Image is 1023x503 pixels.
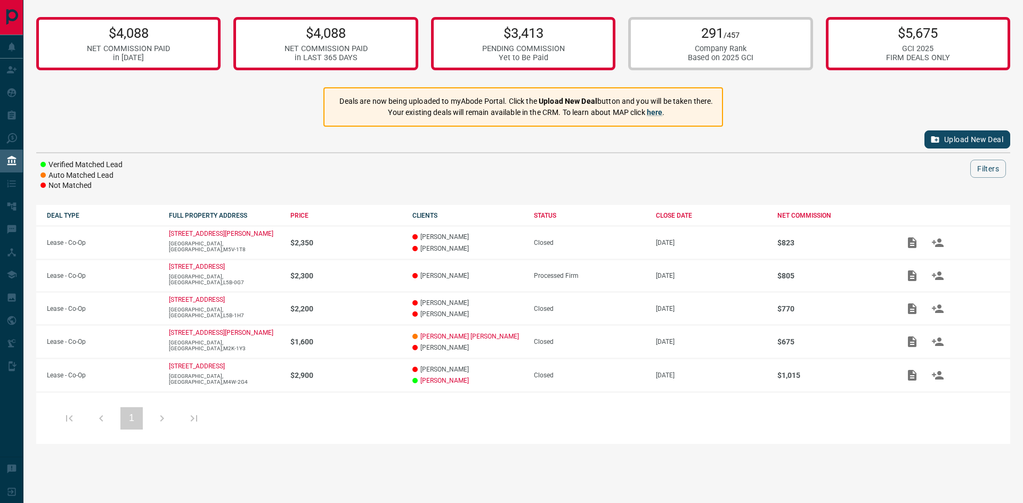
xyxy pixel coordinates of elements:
p: $805 [777,271,889,280]
span: Add / View Documents [899,271,925,279]
p: $675 [777,337,889,346]
p: Lease - Co-Op [47,305,158,312]
p: [DATE] [656,338,767,345]
div: FIRM DEALS ONLY [886,53,950,62]
p: [GEOGRAPHIC_DATA],[GEOGRAPHIC_DATA],M2K-1Y3 [169,340,280,351]
a: [STREET_ADDRESS][PERSON_NAME] [169,329,273,336]
span: /457 [724,31,740,40]
p: $1,600 [290,337,402,346]
span: Add / View Documents [899,238,925,246]
p: [PERSON_NAME] [412,245,524,252]
p: [DATE] [656,305,767,312]
p: [PERSON_NAME] [412,299,524,307]
span: Match Clients [925,337,951,345]
p: [PERSON_NAME] [412,344,524,351]
p: $2,300 [290,271,402,280]
li: Verified Matched Lead [40,160,123,170]
p: Deals are now being uploaded to myAbode Portal. Click the button and you will be taken there. [339,96,713,107]
p: [PERSON_NAME] [412,366,524,373]
div: PRICE [290,212,402,219]
p: $2,350 [290,238,402,247]
div: Yet to Be Paid [482,53,565,62]
div: Processed Firm [534,272,645,279]
a: here [647,108,663,117]
a: [STREET_ADDRESS][PERSON_NAME] [169,230,273,237]
div: in LAST 365 DAYS [285,53,368,62]
p: [GEOGRAPHIC_DATA],[GEOGRAPHIC_DATA],L5B-0G7 [169,274,280,285]
div: FULL PROPERTY ADDRESS [169,212,280,219]
p: $2,900 [290,371,402,380]
div: Based on 2025 GCI [688,53,753,62]
a: [STREET_ADDRESS] [169,296,225,303]
div: Closed [534,239,645,246]
button: Upload New Deal [924,130,1010,149]
p: [DATE] [656,372,767,379]
span: Match Clients [925,238,951,246]
div: CLIENTS [412,212,524,219]
p: $4,088 [285,25,368,41]
p: [GEOGRAPHIC_DATA],[GEOGRAPHIC_DATA],M5V-1T8 [169,241,280,252]
p: [DATE] [656,272,767,279]
p: [PERSON_NAME] [412,233,524,241]
div: PENDING COMMISSION [482,44,565,53]
p: Lease - Co-Op [47,272,158,279]
p: Your existing deals will remain available in the CRM. To learn about MAP click . [339,107,713,118]
span: Match Clients [925,371,951,378]
p: $4,088 [87,25,170,41]
span: Add / View Documents [899,304,925,312]
p: $823 [777,238,889,247]
p: Lease - Co-Op [47,338,158,345]
p: Lease - Co-Op [47,372,158,379]
div: Company Rank [688,44,753,53]
a: [PERSON_NAME] [PERSON_NAME] [420,333,519,340]
div: in [DATE] [87,53,170,62]
p: [GEOGRAPHIC_DATA],[GEOGRAPHIC_DATA],M4W-2G4 [169,373,280,385]
a: [STREET_ADDRESS] [169,263,225,270]
p: $770 [777,304,889,313]
span: Add / View Documents [899,371,925,378]
button: 1 [120,407,143,430]
li: Not Matched [40,180,123,191]
div: DEAL TYPE [47,212,158,219]
div: CLOSE DATE [656,212,767,219]
div: Closed [534,372,645,379]
span: Match Clients [925,271,951,279]
div: Closed [534,338,645,345]
strong: Upload New Deal [539,97,597,105]
a: [STREET_ADDRESS] [169,362,225,370]
p: $2,200 [290,304,402,313]
p: $3,413 [482,25,565,41]
div: GCI 2025 [886,44,950,53]
p: $1,015 [777,371,889,380]
span: Match Clients [925,304,951,312]
div: NET COMMISSION [777,212,889,219]
div: STATUS [534,212,645,219]
div: NET COMMISSION PAID [285,44,368,53]
p: $5,675 [886,25,950,41]
p: [DATE] [656,239,767,246]
p: Lease - Co-Op [47,239,158,246]
span: Add / View Documents [899,337,925,345]
p: [GEOGRAPHIC_DATA],[GEOGRAPHIC_DATA],L5B-1H7 [169,307,280,318]
a: [PERSON_NAME] [420,377,469,384]
button: Filters [970,160,1006,178]
p: 291 [688,25,753,41]
li: Auto Matched Lead [40,170,123,181]
div: NET COMMISSION PAID [87,44,170,53]
div: Closed [534,305,645,312]
p: [PERSON_NAME] [412,310,524,318]
p: [PERSON_NAME] [412,272,524,279]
